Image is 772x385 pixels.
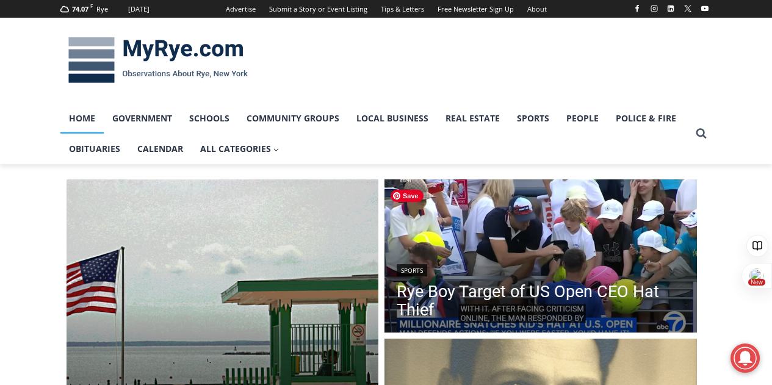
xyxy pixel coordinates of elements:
a: People [558,103,607,134]
a: Schools [181,103,238,134]
a: Home [60,103,104,134]
span: Save [391,190,424,202]
div: [DATE] [128,4,150,15]
a: Read More Rye Boy Target of US Open CEO Hat Thief [384,179,697,336]
span: All Categories [200,142,280,156]
a: Linkedin [663,1,678,16]
a: YouTube [698,1,712,16]
a: Calendar [129,134,192,164]
a: Facebook [630,1,644,16]
a: Police & Fire [607,103,685,134]
span: F [90,2,93,9]
img: (PHOTO: A Rye boy attending the US Open was the target of a CEO who snatched a hat being given to... [384,179,697,336]
a: Community Groups [238,103,348,134]
img: MyRye.com [60,29,256,92]
a: Instagram [647,1,662,16]
a: Rye Boy Target of US Open CEO Hat Thief [397,282,685,319]
a: Sports [508,103,558,134]
a: Local Business [348,103,437,134]
a: All Categories [192,134,288,164]
div: Rye [96,4,108,15]
a: Obituaries [60,134,129,164]
nav: Primary Navigation [60,103,690,165]
a: Government [104,103,181,134]
a: Real Estate [437,103,508,134]
span: 74.07 [72,4,88,13]
a: X [680,1,695,16]
button: View Search Form [690,123,712,145]
a: Sports [397,264,427,276]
